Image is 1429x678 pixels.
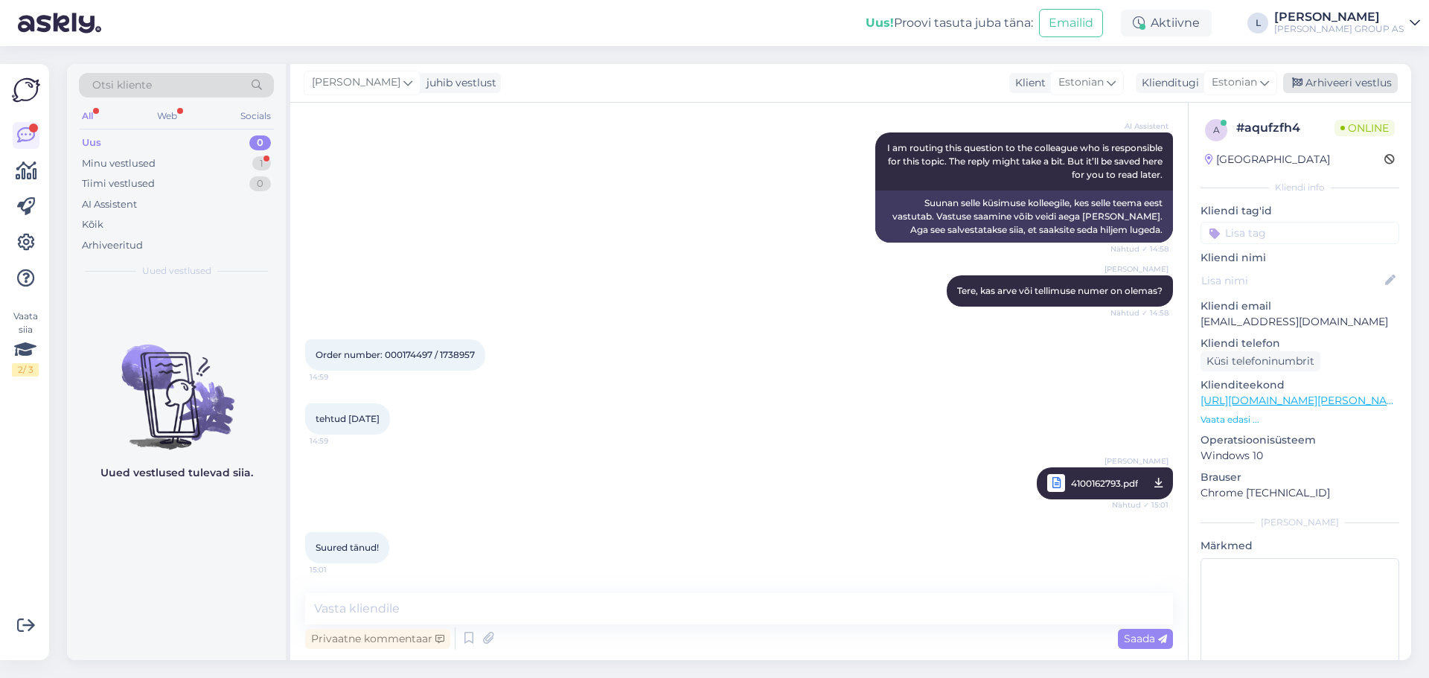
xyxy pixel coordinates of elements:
[82,238,143,253] div: Arhiveeritud
[79,106,96,126] div: All
[1201,516,1399,529] div: [PERSON_NAME]
[1274,23,1404,35] div: [PERSON_NAME] GROUP AS
[1201,336,1399,351] p: Kliendi telefon
[1283,73,1398,93] div: Arhiveeri vestlus
[316,413,380,424] span: tehtud [DATE]
[82,197,137,212] div: AI Assistent
[1071,474,1138,493] span: 4100162793.pdf
[1201,538,1399,554] p: Märkmed
[100,465,253,481] p: Uued vestlused tulevad siia.
[12,310,39,377] div: Vaata siia
[1136,75,1199,91] div: Klienditugi
[1274,11,1420,35] a: [PERSON_NAME][PERSON_NAME] GROUP AS
[1205,152,1330,167] div: [GEOGRAPHIC_DATA]
[316,349,475,360] span: Order number: 000174497 / 1738957
[1201,203,1399,219] p: Kliendi tag'id
[866,14,1033,32] div: Proovi tasuta juba täna:
[1201,432,1399,448] p: Operatsioonisüsteem
[1201,298,1399,314] p: Kliendi email
[1212,74,1257,91] span: Estonian
[1201,314,1399,330] p: [EMAIL_ADDRESS][DOMAIN_NAME]
[67,318,286,452] img: No chats
[1037,467,1173,499] a: [PERSON_NAME]4100162793.pdfNähtud ✓ 15:01
[1201,222,1399,244] input: Lisa tag
[312,74,400,91] span: [PERSON_NAME]
[1201,250,1399,266] p: Kliendi nimi
[82,217,103,232] div: Kõik
[421,75,496,91] div: juhib vestlust
[1112,496,1169,514] span: Nähtud ✓ 15:01
[82,156,156,171] div: Minu vestlused
[82,176,155,191] div: Tiimi vestlused
[310,435,365,447] span: 14:59
[310,371,365,383] span: 14:59
[1201,413,1399,426] p: Vaata edasi ...
[1104,263,1169,275] span: [PERSON_NAME]
[237,106,274,126] div: Socials
[252,156,271,171] div: 1
[92,77,152,93] span: Otsi kliente
[1201,394,1406,407] a: [URL][DOMAIN_NAME][PERSON_NAME]
[875,191,1173,243] div: Suunan selle küsimuse kolleegile, kes selle teema eest vastutab. Vastuse saamine võib veidi aega ...
[1121,10,1212,36] div: Aktiivne
[82,135,101,150] div: Uus
[866,16,894,30] b: Uus!
[957,285,1163,296] span: Tere, kas arve või tellimuse numer on olemas?
[1058,74,1104,91] span: Estonian
[154,106,180,126] div: Web
[1201,448,1399,464] p: Windows 10
[887,142,1165,180] span: I am routing this question to the colleague who is responsible for this topic. The reply might ta...
[249,176,271,191] div: 0
[305,629,450,649] div: Privaatne kommentaar
[1039,9,1103,37] button: Emailid
[1201,485,1399,501] p: Chrome [TECHNICAL_ID]
[310,564,365,575] span: 15:01
[1201,351,1320,371] div: Küsi telefoninumbrit
[1124,632,1167,645] span: Saada
[142,264,211,278] span: Uued vestlused
[1113,121,1169,132] span: AI Assistent
[1201,181,1399,194] div: Kliendi info
[1334,120,1395,136] span: Online
[12,76,40,104] img: Askly Logo
[1201,272,1382,289] input: Lisa nimi
[1274,11,1404,23] div: [PERSON_NAME]
[1236,119,1334,137] div: # aqufzfh4
[1213,124,1220,135] span: a
[316,542,379,553] span: Suured tänud!
[1110,307,1169,319] span: Nähtud ✓ 14:58
[1201,377,1399,393] p: Klienditeekond
[1009,75,1046,91] div: Klient
[1104,455,1169,467] span: [PERSON_NAME]
[1110,243,1169,255] span: Nähtud ✓ 14:58
[1247,13,1268,33] div: L
[1201,470,1399,485] p: Brauser
[249,135,271,150] div: 0
[12,363,39,377] div: 2 / 3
